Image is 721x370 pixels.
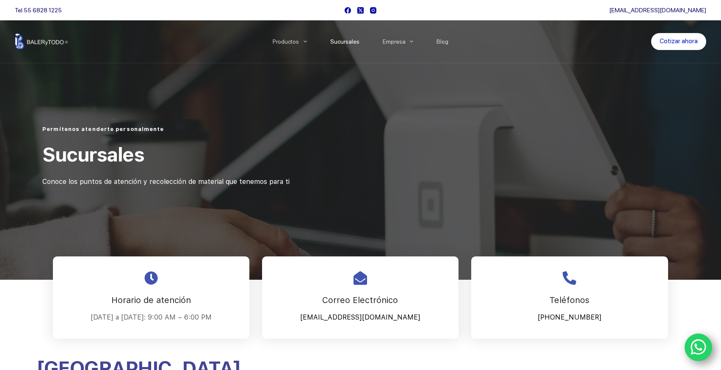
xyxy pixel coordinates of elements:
[261,20,460,63] nav: Menu Principal
[111,295,191,305] span: Horario de atención
[15,7,62,14] span: Tel.
[42,178,290,186] span: Conoce los puntos de atención y recolección de material que tenemos para ti
[482,311,657,324] p: [PHONE_NUMBER]
[273,311,448,324] p: [EMAIL_ADDRESS][DOMAIN_NAME]
[24,7,62,14] a: 55 6828 1225
[15,33,68,50] img: Balerytodo
[42,126,164,132] span: Permítenos atenderte personalmente
[550,295,589,305] span: Teléfonos
[609,7,706,14] a: [EMAIL_ADDRESS][DOMAIN_NAME]
[345,7,351,14] a: Facebook
[370,7,376,14] a: Instagram
[322,295,398,305] span: Correo Electrónico
[651,33,706,50] a: Cotizar ahora
[685,334,713,362] a: WhatsApp
[91,313,212,321] span: [DATE] a [DATE]: 9:00 AM – 6:00 PM
[357,7,364,14] a: X (Twitter)
[42,143,144,166] span: Sucursales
